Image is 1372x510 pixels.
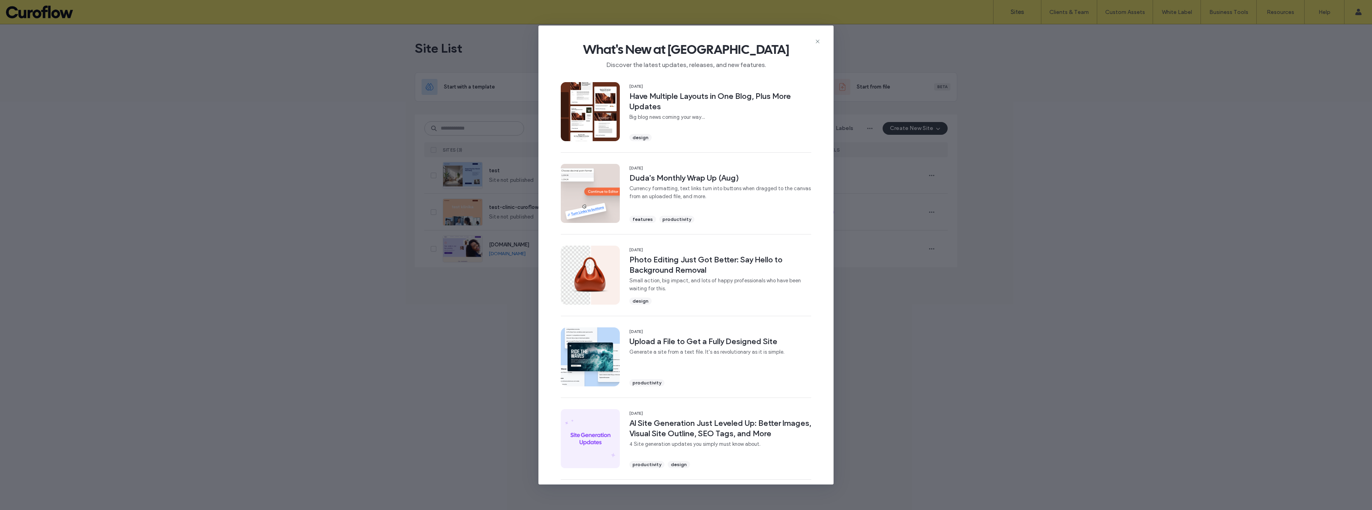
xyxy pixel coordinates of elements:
[629,173,811,183] span: Duda's Monthly Wrap Up (Aug)
[551,41,821,57] span: What's New at [GEOGRAPHIC_DATA]
[633,216,653,223] span: features
[629,277,811,293] span: Small action, big impact, and lots of happy professionals who have been waiting for this.
[629,84,811,89] span: [DATE]
[629,247,811,253] span: [DATE]
[633,134,649,141] span: design
[629,254,811,275] span: Photo Editing Just Got Better: Say Hello to Background Removal
[629,418,811,439] span: AI Site Generation Just Leveled Up: Better Images, Visual Site Outline, SEO Tags, and More
[629,91,811,112] span: Have Multiple Layouts in One Blog, Plus More Updates
[662,216,691,223] span: productivity
[629,185,811,201] span: Currency formatting, text links turn into buttons when dragged to the canvas from an uploaded fil...
[629,411,811,416] span: [DATE]
[633,297,649,305] span: design
[629,329,785,335] span: [DATE]
[671,461,687,468] span: design
[629,165,811,171] span: [DATE]
[629,348,785,356] span: Generate a site from a text file. It's as revolutionary as it is simple.
[633,379,661,386] span: productivity
[551,57,821,69] span: Discover the latest updates, releases, and new features.
[629,113,811,121] span: Big blog news coming your way...
[633,461,661,468] span: productivity
[629,440,811,448] span: 4 Site generation updates you simply must know about.
[629,336,785,347] span: Upload a File to Get a Fully Designed Site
